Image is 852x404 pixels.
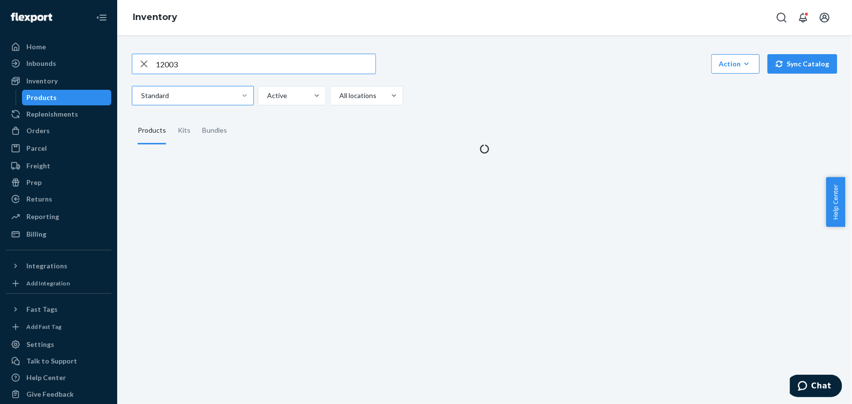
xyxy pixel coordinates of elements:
[26,229,46,239] div: Billing
[138,117,166,144] div: Products
[6,209,111,224] a: Reporting
[6,141,111,156] a: Parcel
[26,59,56,68] div: Inbounds
[26,279,70,287] div: Add Integration
[26,304,58,314] div: Fast Tags
[125,3,185,32] ol: breadcrumbs
[26,178,42,187] div: Prep
[133,12,177,22] a: Inventory
[202,117,227,144] div: Bundles
[6,39,111,55] a: Home
[711,54,760,74] button: Action
[26,261,67,271] div: Integrations
[26,194,52,204] div: Returns
[815,8,834,27] button: Open account menu
[26,161,50,171] div: Freight
[793,8,813,27] button: Open notifications
[338,91,339,101] input: All locations
[11,13,52,22] img: Flexport logo
[26,389,74,399] div: Give Feedback
[6,258,111,274] button: Integrations
[266,91,267,101] input: Active
[772,8,791,27] button: Open Search Box
[6,56,111,71] a: Inbounds
[768,54,837,74] button: Sync Catalog
[6,191,111,207] a: Returns
[790,375,842,399] iframe: Opens a widget where you can chat to one of our agents
[6,158,111,174] a: Freight
[26,143,47,153] div: Parcel
[22,90,112,105] a: Products
[6,386,111,402] button: Give Feedback
[6,278,111,289] a: Add Integration
[6,321,111,333] a: Add Fast Tag
[26,42,46,52] div: Home
[92,8,111,27] button: Close Navigation
[6,370,111,385] a: Help Center
[26,356,77,366] div: Talk to Support
[6,123,111,139] a: Orders
[6,106,111,122] a: Replenishments
[6,302,111,317] button: Fast Tags
[140,91,141,101] input: Standard
[719,59,752,69] div: Action
[26,373,66,383] div: Help Center
[26,76,58,86] div: Inventory
[26,340,54,349] div: Settings
[178,117,190,144] div: Kits
[6,337,111,352] a: Settings
[26,323,62,331] div: Add Fast Tag
[6,353,111,369] button: Talk to Support
[27,93,57,102] div: Products
[6,175,111,190] a: Prep
[6,73,111,89] a: Inventory
[156,54,375,74] input: Search inventory by name or sku
[6,226,111,242] a: Billing
[826,177,845,227] button: Help Center
[26,212,59,222] div: Reporting
[26,126,50,136] div: Orders
[26,109,78,119] div: Replenishments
